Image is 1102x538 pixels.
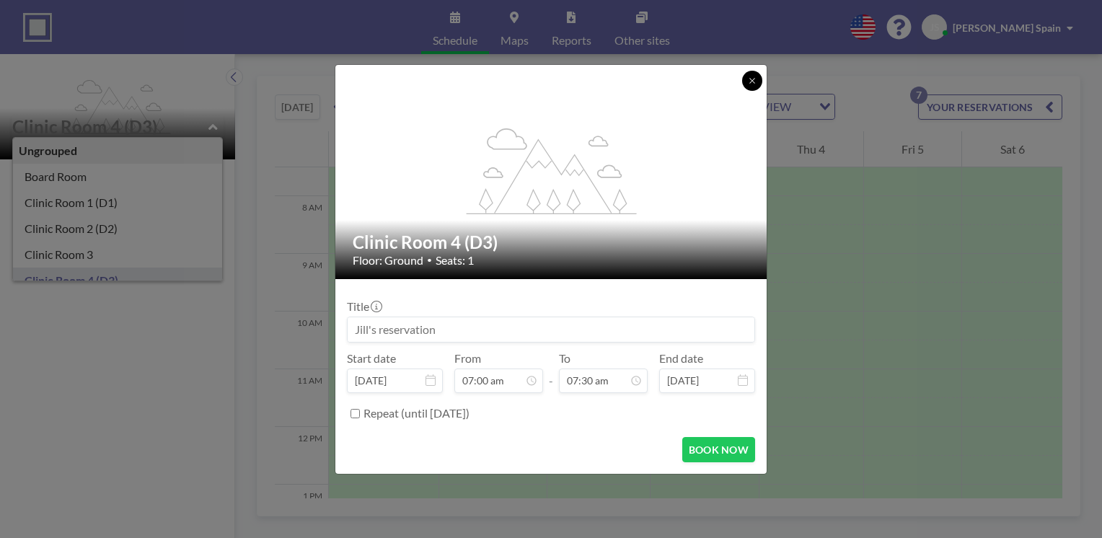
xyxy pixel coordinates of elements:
label: From [454,351,481,366]
span: Floor: Ground [353,253,423,268]
label: Title [347,299,381,314]
span: - [549,356,553,388]
span: • [427,255,432,265]
label: Start date [347,351,396,366]
input: Jill's reservation [348,317,754,342]
label: Repeat (until [DATE]) [363,406,470,420]
h2: Clinic Room 4 (D3) [353,231,751,253]
g: flex-grow: 1.2; [467,127,637,213]
label: To [559,351,570,366]
label: End date [659,351,703,366]
button: BOOK NOW [682,437,755,462]
span: Seats: 1 [436,253,474,268]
